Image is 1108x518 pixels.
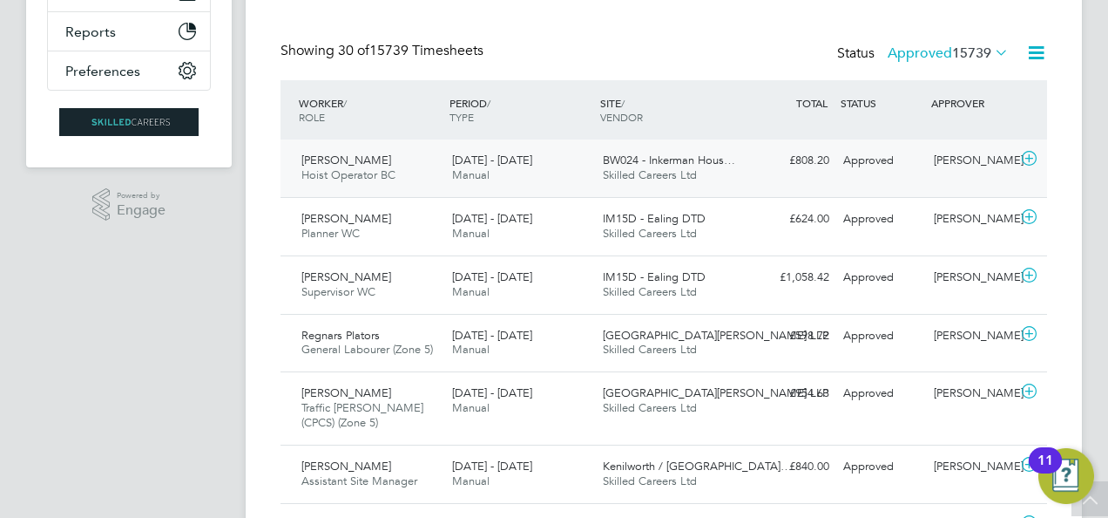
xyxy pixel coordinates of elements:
[603,153,735,167] span: BW024 - Inkerman Hous…
[117,188,166,203] span: Powered by
[603,385,828,400] span: [GEOGRAPHIC_DATA][PERSON_NAME] LLP
[301,153,391,167] span: [PERSON_NAME]
[452,153,532,167] span: [DATE] - [DATE]
[888,44,1009,62] label: Approved
[48,12,210,51] button: Reports
[600,110,643,124] span: VENDOR
[452,385,532,400] span: [DATE] - [DATE]
[301,385,391,400] span: [PERSON_NAME]
[796,96,828,110] span: TOTAL
[603,167,697,182] span: Skilled Careers Ltd
[452,167,490,182] span: Manual
[452,284,490,299] span: Manual
[746,205,836,234] div: £624.00
[117,203,166,218] span: Engage
[299,110,325,124] span: ROLE
[65,63,140,79] span: Preferences
[59,108,199,136] img: skilledcareers-logo-retina.png
[92,188,166,222] a: Powered byEngage
[280,42,487,60] div: Showing
[603,474,697,488] span: Skilled Careers Ltd
[746,263,836,292] div: £1,058.42
[487,96,490,110] span: /
[452,342,490,357] span: Manual
[301,269,391,284] span: [PERSON_NAME]
[927,205,1017,234] div: [PERSON_NAME]
[621,96,625,110] span: /
[836,453,927,481] div: Approved
[301,459,391,474] span: [PERSON_NAME]
[301,226,360,241] span: Planner WC
[746,453,836,481] div: £840.00
[343,96,347,110] span: /
[301,328,380,343] span: Regnars Plators
[603,269,706,284] span: IM15D - Ealing DTD
[603,328,828,343] span: [GEOGRAPHIC_DATA][PERSON_NAME] LLP
[603,226,697,241] span: Skilled Careers Ltd
[603,211,706,226] span: IM15D - Ealing DTD
[48,51,210,90] button: Preferences
[836,263,927,292] div: Approved
[1037,460,1053,483] div: 11
[746,147,836,175] div: £808.20
[927,322,1017,351] div: [PERSON_NAME]
[338,42,369,59] span: 30 of
[452,474,490,488] span: Manual
[603,342,697,357] span: Skilled Careers Ltd
[301,400,423,430] span: Traffic [PERSON_NAME] (CPCS) (Zone 5)
[301,342,433,357] span: General Labourer (Zone 5)
[596,87,747,133] div: SITE
[1038,448,1094,504] button: Open Resource Center, 11 new notifications
[65,24,116,40] span: Reports
[927,263,1017,292] div: [PERSON_NAME]
[927,87,1017,119] div: APPROVER
[603,459,792,474] span: Kenilworth / [GEOGRAPHIC_DATA]…
[445,87,596,133] div: PERIOD
[338,42,483,59] span: 15739 Timesheets
[294,87,445,133] div: WORKER
[301,211,391,226] span: [PERSON_NAME]
[927,379,1017,408] div: [PERSON_NAME]
[452,269,532,284] span: [DATE] - [DATE]
[836,147,927,175] div: Approved
[603,400,697,415] span: Skilled Careers Ltd
[301,167,395,182] span: Hoist Operator BC
[47,108,211,136] a: Go to home page
[452,211,532,226] span: [DATE] - [DATE]
[301,474,417,488] span: Assistant Site Manager
[836,87,927,119] div: STATUS
[746,379,836,408] div: £954.63
[836,322,927,351] div: Approved
[452,400,490,415] span: Manual
[836,205,927,234] div: Approved
[452,459,532,474] span: [DATE] - [DATE]
[927,147,1017,175] div: [PERSON_NAME]
[746,322,836,351] div: £598.72
[836,379,927,408] div: Approved
[449,110,474,124] span: TYPE
[927,453,1017,481] div: [PERSON_NAME]
[301,284,375,299] span: Supervisor WC
[603,284,697,299] span: Skilled Careers Ltd
[837,42,1012,66] div: Status
[952,44,991,62] span: 15739
[452,328,532,343] span: [DATE] - [DATE]
[452,226,490,241] span: Manual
